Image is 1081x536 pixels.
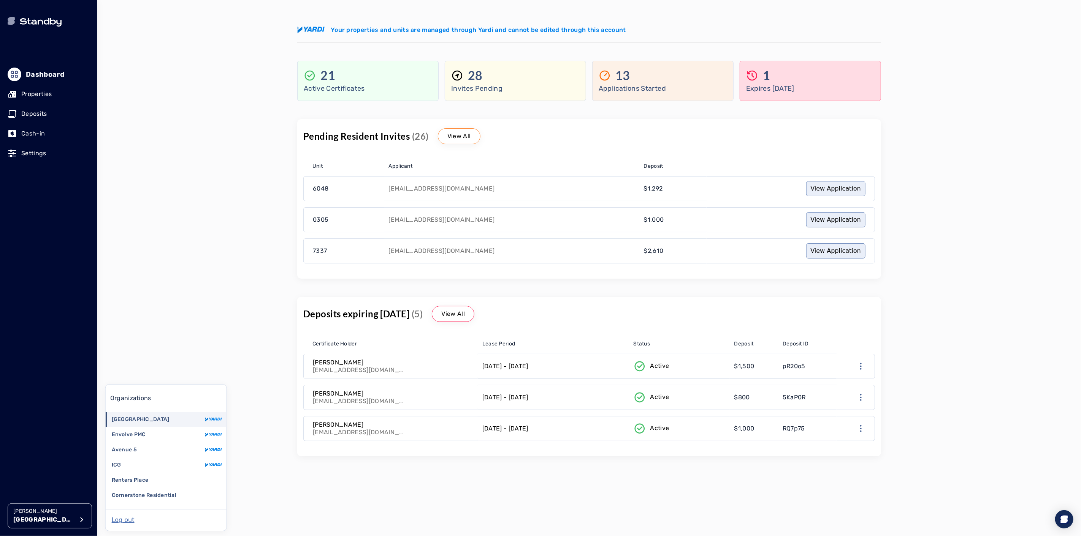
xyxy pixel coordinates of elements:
p: [PERSON_NAME] [13,508,74,515]
span: Deposit [734,340,754,348]
p: [DATE] - [DATE] [482,393,528,402]
a: $1,500 [730,354,778,378]
span: Deposit ID [783,340,809,348]
a: Properties [8,86,90,102]
p: [DATE] - [DATE] [482,362,528,371]
p: $1,000 [644,215,664,224]
p: Deposits [21,109,47,118]
p: 13 [615,68,630,83]
p: Dashboard [26,69,64,80]
p: 1 [763,68,770,83]
span: Unit [312,162,323,170]
p: [PERSON_NAME] [313,390,404,397]
p: [DATE] - [DATE] [482,424,528,433]
a: [DATE] - [DATE] [478,416,629,441]
a: Cash-in [8,125,90,142]
a: View Application [806,181,865,196]
p: 0305 [313,215,328,224]
p: $800 [734,393,750,402]
p: Active Certificates [304,83,432,94]
div: Open Intercom Messenger [1055,510,1073,528]
a: Active [629,416,730,441]
p: [EMAIL_ADDRESS][DOMAIN_NAME] [389,248,495,254]
p: Active [650,393,669,402]
button: [PERSON_NAME][GEOGRAPHIC_DATA] [8,503,92,528]
p: Your properties and units are managed through Yardi and cannot be edited through this account [331,25,626,35]
p: Cash-in [21,129,45,138]
span: (26) [412,131,429,142]
p: 7337 [313,246,327,255]
p: 6048 [313,184,328,193]
p: Applications Started [599,83,727,94]
p: [GEOGRAPHIC_DATA] [112,416,170,423]
img: yardi [205,418,222,422]
a: $800 [730,385,778,410]
p: $1,500 [734,362,754,371]
a: Dashboard [8,66,90,83]
a: 5KaP0R [778,385,837,410]
p: 21 [320,68,335,83]
p: [EMAIL_ADDRESS][DOMAIN_NAME] [313,397,404,405]
p: pR20o5 [783,362,805,371]
p: Cornerstone Residential [112,492,176,499]
p: [EMAIL_ADDRESS][DOMAIN_NAME] [313,429,404,436]
a: Deposits [8,106,90,122]
img: yardi [297,27,325,33]
p: [EMAIL_ADDRESS][DOMAIN_NAME] [389,217,495,223]
a: Active [629,385,730,410]
p: Renters Place [112,476,149,484]
a: [DATE] - [DATE] [478,354,629,378]
p: $1,292 [644,184,663,193]
p: Properties [21,90,52,99]
p: [PERSON_NAME] [313,421,404,429]
p: Settings [21,149,46,158]
a: [PERSON_NAME][EMAIL_ADDRESS][DOMAIN_NAME] [304,416,478,441]
p: RQ7p75 [783,424,805,433]
p: Envolve PMC [112,431,146,438]
a: View Application [806,243,865,259]
span: Certificate Holder [312,340,357,348]
p: Expires [DATE] [746,83,875,94]
p: 28 [468,68,483,83]
p: [EMAIL_ADDRESS][DOMAIN_NAME] [313,366,404,374]
p: ICG [112,461,121,469]
p: View All [447,132,471,141]
p: Active [650,424,669,433]
a: RQ7p75 [778,416,837,441]
p: Avenue 5 [112,446,137,454]
p: Invites Pending [451,83,580,94]
p: $1,000 [734,424,754,433]
span: Applicant [389,162,413,170]
p: [PERSON_NAME] [313,359,404,366]
a: Settings [8,145,90,162]
span: Deposit [644,162,663,170]
span: Status [634,340,650,348]
a: View All [438,128,480,144]
img: yardi [205,448,222,452]
a: View Application [806,212,865,227]
p: [GEOGRAPHIC_DATA] [13,515,74,524]
p: [EMAIL_ADDRESS][DOMAIN_NAME] [389,186,495,192]
p: View All [441,309,465,318]
span: (5) [412,308,423,319]
a: $1,000 [730,416,778,441]
a: [PERSON_NAME][EMAIL_ADDRESS][DOMAIN_NAME] [304,354,478,378]
a: [DATE] - [DATE] [478,385,629,410]
a: Active [629,354,730,378]
img: yardi [205,433,222,437]
img: yardi [205,463,222,467]
p: Organizations [110,394,151,403]
p: Pending Resident Invites [303,130,429,142]
span: Lease Period [482,340,515,348]
p: Active [650,361,669,370]
p: 5KaP0R [783,393,806,402]
button: Log out [112,516,135,525]
a: View All [432,306,474,322]
a: [PERSON_NAME][EMAIL_ADDRESS][DOMAIN_NAME] [304,385,478,410]
p: Deposits expiring [DATE] [303,308,423,320]
a: pR20o5 [778,354,837,378]
p: $2,610 [644,246,664,255]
